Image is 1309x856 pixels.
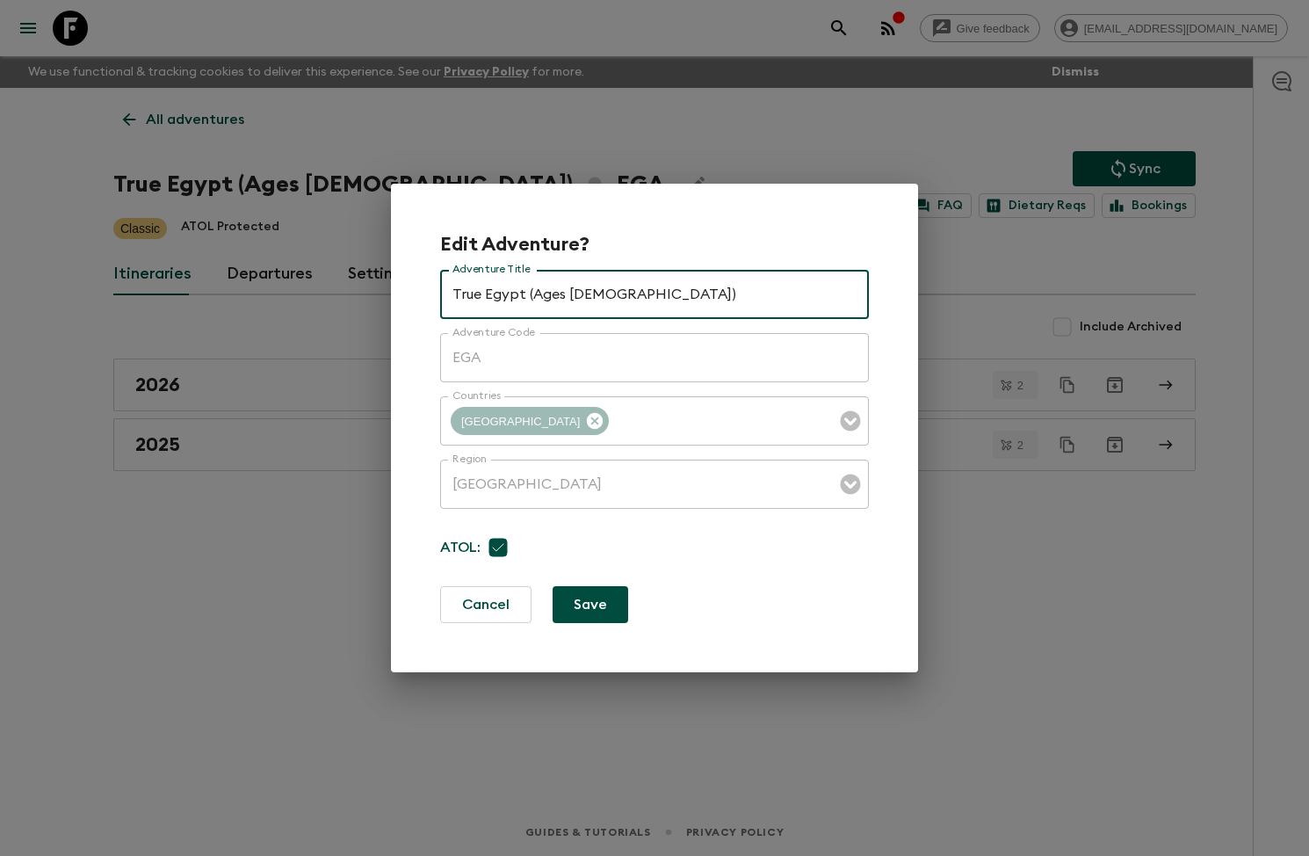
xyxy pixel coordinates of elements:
[553,586,628,623] button: Save
[452,452,488,467] label: Region
[452,388,501,403] label: Countries
[452,325,535,340] label: Adventure Code
[440,586,532,623] button: Cancel
[452,262,531,277] label: Adventure Title
[440,523,481,572] p: ATOL:
[440,233,589,256] h2: Edit Adventure?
